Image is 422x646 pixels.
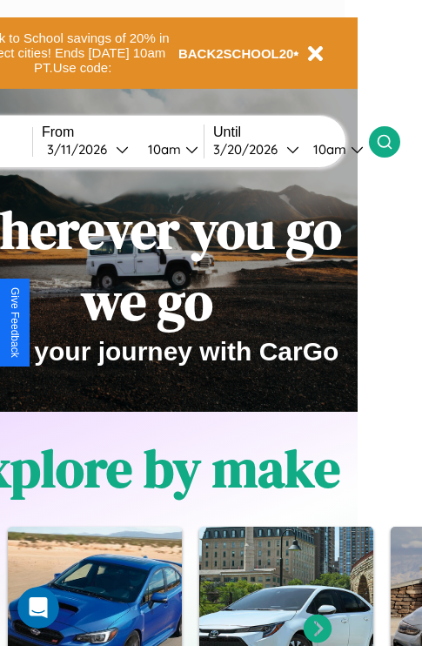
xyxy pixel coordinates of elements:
label: From [42,124,204,140]
div: Give Feedback [9,287,21,358]
label: Until [213,124,369,140]
button: 10am [299,140,369,158]
iframe: Intercom live chat [17,587,59,629]
div: 3 / 11 / 2026 [47,141,116,158]
div: 10am [139,141,185,158]
div: 3 / 20 / 2026 [213,141,286,158]
button: 10am [134,140,204,158]
b: BACK2SCHOOL20 [178,46,294,61]
button: 3/11/2026 [42,140,134,158]
div: 10am [305,141,351,158]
